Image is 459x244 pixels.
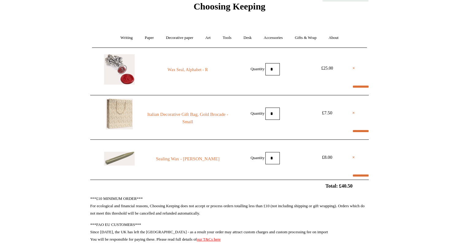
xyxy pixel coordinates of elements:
[104,152,135,166] img: Sealing Wax - Olive Green
[258,30,288,46] a: Accessories
[313,154,341,161] div: £8.00
[197,237,221,242] a: our T&Cs here
[160,30,199,46] a: Decorative paper
[217,30,237,46] a: Tools
[104,54,135,85] img: Wax Seal, Alphabet - R
[106,99,133,129] img: Italian Decorative Gift Bag, Gold Brocade - Small
[313,109,341,116] div: £7.50
[352,109,355,116] a: ×
[352,154,355,161] a: ×
[115,30,138,46] a: Writing
[323,30,344,46] a: About
[251,155,265,160] label: Quantity
[90,195,369,217] p: ***£10 MINIMUM ORDER*** For ecological and financial reasons, Choosing Keeping does not accept or...
[238,30,257,46] a: Desk
[313,65,341,72] div: £25.00
[353,65,355,72] a: ×
[146,111,229,125] a: Italian Decorative Gift Bag, Gold Brocade - Small
[251,111,265,115] label: Quantity
[289,30,322,46] a: Gifts & Wrap
[251,66,265,71] label: Quantity
[194,1,265,11] span: Choosing Keeping
[146,66,229,74] a: Wax Seal, Alphabet - R
[200,30,216,46] a: Art
[139,30,160,46] a: Paper
[146,155,229,162] a: Sealing Wax - [PERSON_NAME]
[194,6,265,10] a: Choosing Keeping
[76,183,383,189] h2: Total: £40.50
